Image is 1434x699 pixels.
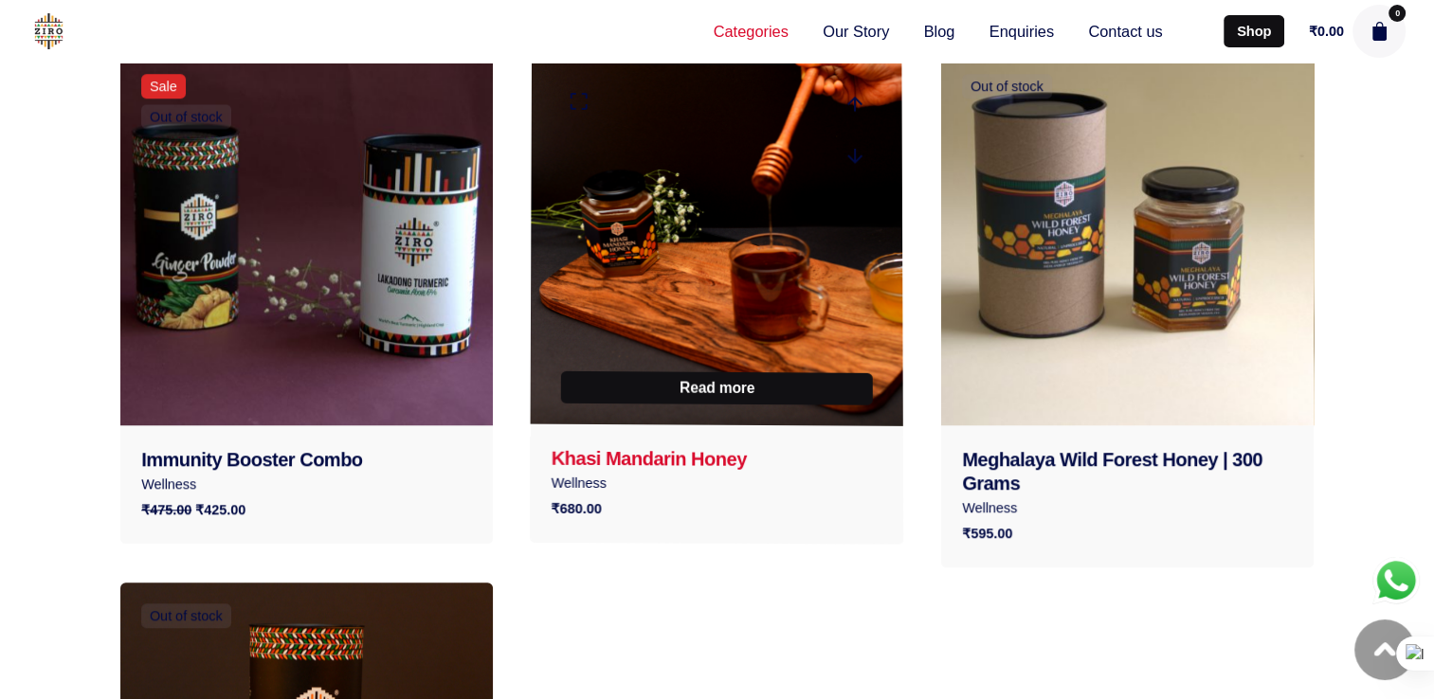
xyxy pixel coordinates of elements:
a: Contact us [1071,10,1180,52]
a: Wellness [141,475,196,491]
a: Categories [696,10,806,52]
span: ₹ [962,526,971,541]
bdi: 595.00 [962,526,1012,541]
a: Read more [561,371,873,405]
bdi: 475.00 [141,502,191,517]
span: ₹ [195,502,204,517]
bdi: 680.00 [551,501,601,516]
a: Immunity Booster Combo [141,449,362,470]
span: Out of stock [141,104,230,129]
a: ₹0.00 [1309,24,1344,39]
span: Blog [924,22,955,42]
div: add-to-cart [530,348,903,425]
a: Enquiries [971,10,1071,52]
span: ₹ [1309,24,1317,39]
span: Our Story [823,22,889,42]
a: Meghalaya Wild Forest Honey | 300 Grams [962,449,1262,493]
span: ₹ [551,501,559,516]
a: Wellness [551,475,606,490]
bdi: 0.00 [1309,24,1344,39]
a: Khasi Mandarin Honey [551,448,746,470]
span: Out of stock [141,603,230,628]
span: Enquiries [989,22,1054,42]
span: Contact us [1088,22,1162,42]
bdi: 425.00 [195,502,245,517]
span: Sale [141,74,185,99]
button: cart [1352,5,1406,58]
span: ₹ [141,502,150,517]
a: Blog [906,10,971,52]
a: Our Story [806,10,906,52]
span: Categories [714,22,789,42]
span: 0 [1389,5,1406,22]
div: WhatsApp us [1372,557,1420,604]
img: ZIRO [28,13,69,49]
span: Out of stock [962,74,1051,99]
a: Wellness [962,499,1017,514]
a: Shop [1224,15,1284,47]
